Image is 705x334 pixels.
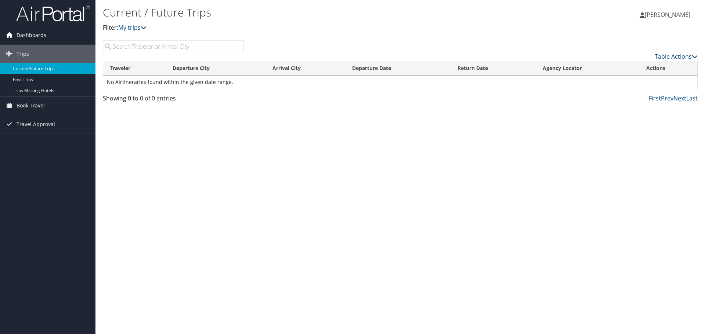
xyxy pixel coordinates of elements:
span: Book Travel [17,96,45,115]
th: Actions [640,61,697,76]
th: Return Date: activate to sort column ascending [451,61,536,76]
th: Arrival City: activate to sort column ascending [266,61,346,76]
img: airportal-logo.png [16,5,90,22]
a: [PERSON_NAME] [640,4,698,26]
a: Prev [661,94,673,102]
th: Departure City: activate to sort column ascending [166,61,266,76]
td: No Airtineraries found within the given date range. [103,76,697,89]
span: Dashboards [17,26,46,44]
th: Departure Date: activate to sort column descending [346,61,451,76]
a: Last [686,94,698,102]
th: Traveler: activate to sort column ascending [103,61,166,76]
a: Next [673,94,686,102]
span: [PERSON_NAME] [645,11,690,19]
input: Search Traveler or Arrival City [103,40,243,53]
a: My trips [118,23,147,32]
span: Trips [17,45,29,63]
span: Travel Approval [17,115,55,133]
h1: Current / Future Trips [103,5,499,20]
th: Agency Locator: activate to sort column ascending [536,61,640,76]
a: Table Actions [655,52,698,60]
div: Showing 0 to 0 of 0 entries [103,94,243,106]
a: First [649,94,661,102]
p: Filter: [103,23,499,33]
